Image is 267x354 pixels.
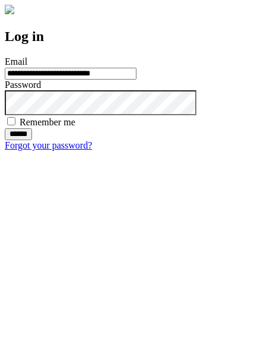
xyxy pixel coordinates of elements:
a: Forgot your password? [5,140,92,150]
h2: Log in [5,29,262,45]
label: Password [5,80,41,90]
label: Email [5,56,27,67]
img: logo-4e3dc11c47720685a147b03b5a06dd966a58ff35d612b21f08c02c0306f2b779.png [5,5,14,14]
label: Remember me [20,117,75,127]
